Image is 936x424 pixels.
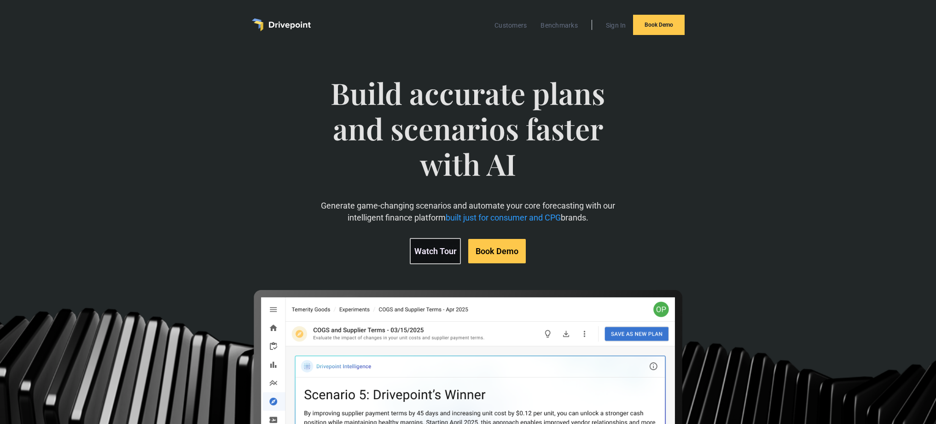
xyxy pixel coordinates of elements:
[306,200,630,223] p: Generate game-changing scenarios and automate your core forecasting with our intelligent finance ...
[468,239,526,263] a: Book Demo
[410,238,461,264] a: Watch Tour
[490,19,531,31] a: Customers
[446,213,561,222] span: built just for consumer and CPG
[536,19,582,31] a: Benchmarks
[306,76,630,200] span: Build accurate plans and scenarios faster with AI
[601,19,631,31] a: Sign In
[252,18,311,31] a: home
[633,15,685,35] a: Book Demo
